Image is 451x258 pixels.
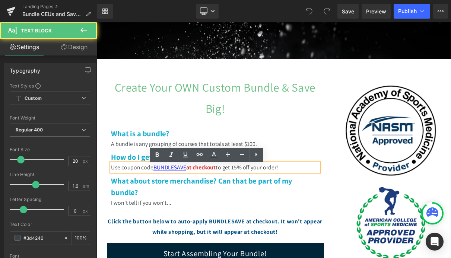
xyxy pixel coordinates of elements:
p: Use coupon code to get 15% off your order! [19,178,283,190]
button: Undo [302,4,317,19]
span: Text Block [21,28,52,34]
a: Landing Pages [22,4,97,10]
div: Open Intercom Messenger [426,233,444,251]
div: Letter Spacing [10,197,90,202]
span: Save [342,7,354,15]
h3: What about store merchandise? Can that be part of my bundle? [19,194,283,223]
span: Bundle CEUs and Save 15% | FitFixNow [22,11,83,17]
div: Line Height [10,172,90,177]
div: Text Styles [10,83,90,89]
span: px [83,208,89,213]
span: Publish [398,8,417,14]
a: Design [50,39,98,55]
span: Preview [366,7,386,15]
p: A bundle is any grouping of courses that totals at least $100. [19,148,283,160]
b: Regular 400 [16,127,43,133]
span: em [83,184,89,188]
a: Preview [362,4,391,19]
b: Custom [25,95,42,102]
font: What is a bundle? [19,134,93,147]
div: Text Color [10,222,90,227]
p: I won't tell if you won't... [19,223,283,235]
div: Font Weight [10,115,90,121]
font: Create Your OWN Custom Bundle & Save Big! [23,73,279,119]
div: Typography [10,63,40,74]
strong: at checkout [114,179,152,189]
button: Publish [394,4,430,19]
a: BUNDLESAVE [72,179,114,189]
div: Font Size [10,147,90,152]
h3: How do I get a bundle? [19,164,283,178]
input: Color [23,234,60,242]
span: px [83,159,89,163]
div: % [72,232,90,245]
button: More [433,4,448,19]
button: Redo [320,4,334,19]
a: New Library [97,4,113,19]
